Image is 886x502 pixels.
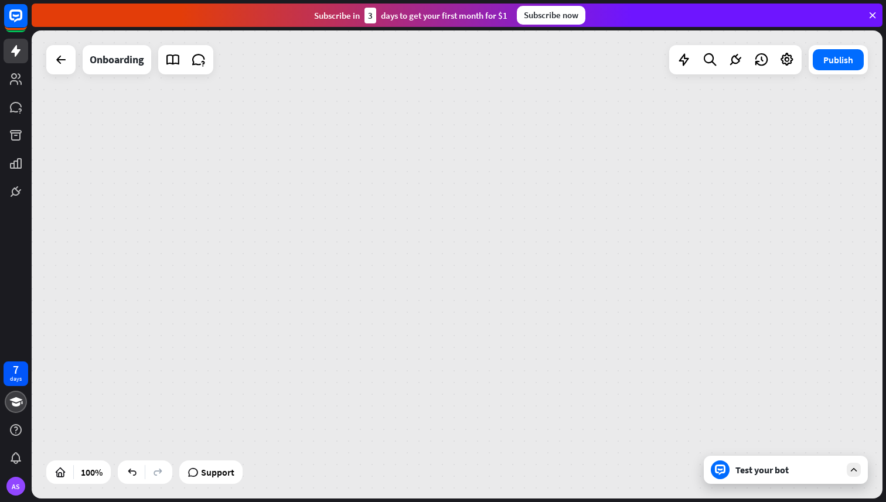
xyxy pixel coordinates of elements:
[6,477,25,496] div: AS
[13,364,19,375] div: 7
[10,375,22,383] div: days
[314,8,507,23] div: Subscribe in days to get your first month for $1
[364,8,376,23] div: 3
[517,6,585,25] div: Subscribe now
[4,361,28,386] a: 7 days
